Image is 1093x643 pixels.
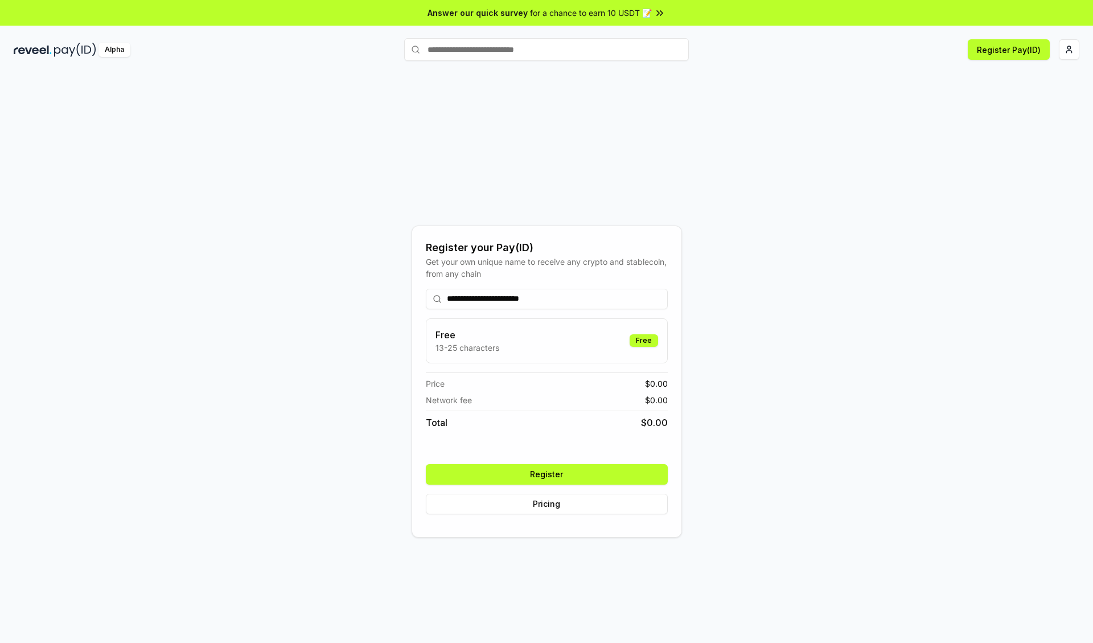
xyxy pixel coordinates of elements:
[641,416,668,429] span: $ 0.00
[426,416,447,429] span: Total
[968,39,1050,60] button: Register Pay(ID)
[426,464,668,485] button: Register
[426,378,445,390] span: Price
[426,240,668,256] div: Register your Pay(ID)
[435,342,499,354] p: 13-25 characters
[426,256,668,280] div: Get your own unique name to receive any crypto and stablecoin, from any chain
[428,7,528,19] span: Answer our quick survey
[426,394,472,406] span: Network fee
[530,7,652,19] span: for a chance to earn 10 USDT 📝
[98,43,130,57] div: Alpha
[426,494,668,514] button: Pricing
[14,43,52,57] img: reveel_dark
[630,334,658,347] div: Free
[645,378,668,390] span: $ 0.00
[645,394,668,406] span: $ 0.00
[54,43,96,57] img: pay_id
[435,328,499,342] h3: Free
